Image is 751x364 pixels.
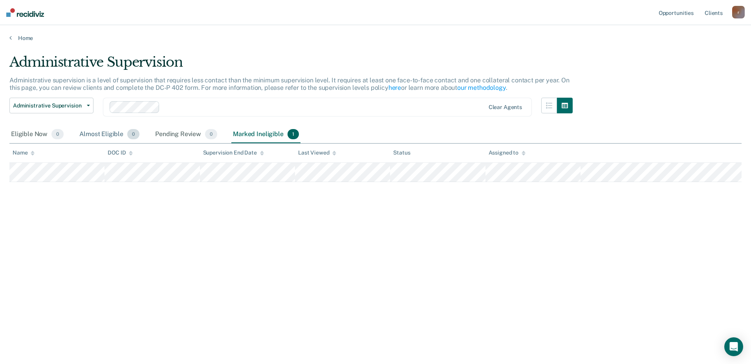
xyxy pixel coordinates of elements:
[203,149,264,156] div: Supervision End Date
[127,129,139,139] span: 0
[288,129,299,139] span: 1
[9,54,573,76] div: Administrative Supervision
[13,102,84,109] span: Administrative Supervision
[231,126,300,143] div: Marked Ineligible1
[489,104,522,111] div: Clear agents
[205,129,217,139] span: 0
[9,98,93,113] button: Administrative Supervision
[393,149,410,156] div: Status
[298,149,336,156] div: Last Viewed
[108,149,133,156] div: DOC ID
[51,129,64,139] span: 0
[9,76,570,91] p: Administrative supervision is a level of supervision that requires less contact than the minimum ...
[6,8,44,17] img: Recidiviz
[154,126,219,143] div: Pending Review0
[78,126,141,143] div: Almost Eligible0
[724,337,743,356] div: Open Intercom Messenger
[457,84,506,91] a: our methodology
[9,35,742,42] a: Home
[732,6,745,18] button: r
[388,84,401,91] a: here
[13,149,35,156] div: Name
[9,126,65,143] div: Eligible Now0
[489,149,526,156] div: Assigned to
